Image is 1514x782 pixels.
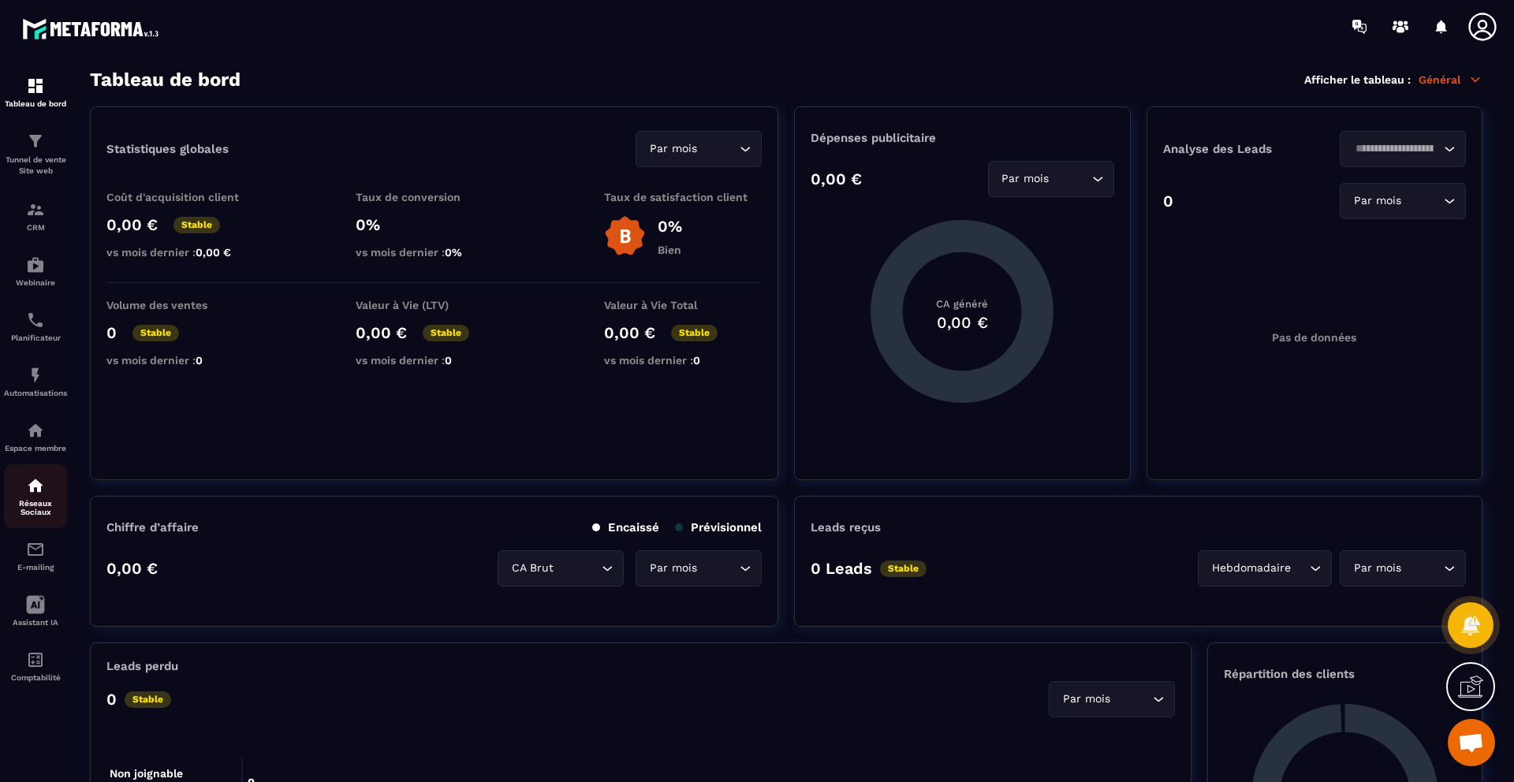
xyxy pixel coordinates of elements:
[106,559,158,578] p: 0,00 €
[106,354,264,367] p: vs mois dernier :
[1419,73,1482,87] p: Général
[445,246,462,259] span: 0%
[423,325,469,341] p: Stable
[4,618,67,627] p: Assistant IA
[1404,192,1440,210] input: Search for option
[1340,550,1466,586] div: Search for option
[356,246,513,259] p: vs mois dernier :
[1198,550,1332,586] div: Search for option
[1340,131,1466,167] div: Search for option
[988,161,1114,197] div: Search for option
[700,560,736,577] input: Search for option
[592,520,659,534] p: Encaissé
[445,354,452,367] span: 0
[604,354,762,367] p: vs mois dernier :
[604,299,762,311] p: Valeur à Vie Total
[1059,691,1113,708] span: Par mois
[356,191,513,203] p: Taux de conversion
[4,333,67,342] p: Planificateur
[998,170,1053,188] span: Par mois
[636,550,762,586] div: Search for option
[4,120,67,188] a: formationformationTunnel de vente Site web
[26,476,45,495] img: social-network
[4,244,67,299] a: automationsautomationsWebinaire
[811,559,872,578] p: 0 Leads
[356,215,513,234] p: 0%
[1294,560,1306,577] input: Search for option
[4,299,67,354] a: schedulerschedulerPlanificateur
[356,299,513,311] p: Valeur à Vie (LTV)
[646,140,700,158] span: Par mois
[1404,560,1440,577] input: Search for option
[26,76,45,95] img: formation
[26,255,45,274] img: automations
[4,528,67,583] a: emailemailE-mailing
[604,323,655,342] p: 0,00 €
[106,520,199,534] p: Chiffre d’affaire
[22,14,164,43] img: logo
[106,299,264,311] p: Volume des ventes
[106,215,158,234] p: 0,00 €
[4,155,67,177] p: Tunnel de vente Site web
[811,169,862,188] p: 0,00 €
[1350,140,1440,158] input: Search for option
[26,540,45,559] img: email
[811,131,1113,145] p: Dépenses publicitaire
[4,223,67,232] p: CRM
[1340,183,1466,219] div: Search for option
[1163,192,1173,210] p: 0
[106,142,229,156] p: Statistiques globales
[4,499,67,516] p: Réseaux Sociaux
[106,191,264,203] p: Coût d'acquisition client
[498,550,624,586] div: Search for option
[1224,667,1466,681] p: Répartition des clients
[4,583,67,639] a: Assistant IA
[1272,331,1356,344] p: Pas de données
[106,690,117,709] p: 0
[4,354,67,409] a: automationsautomationsAutomatisations
[26,311,45,330] img: scheduler
[1448,719,1495,766] div: Ouvrir le chat
[1163,142,1314,156] p: Analyse des Leads
[106,659,178,673] p: Leads perdu
[4,444,67,452] p: Espace membre
[4,278,67,287] p: Webinaire
[1304,73,1411,86] p: Afficher le tableau :
[508,560,557,577] span: CA Brut
[26,200,45,219] img: formation
[356,354,513,367] p: vs mois dernier :
[1350,192,1404,210] span: Par mois
[26,650,45,669] img: accountant
[173,217,220,233] p: Stable
[693,354,700,367] span: 0
[26,366,45,385] img: automations
[646,560,700,577] span: Par mois
[356,323,407,342] p: 0,00 €
[196,354,203,367] span: 0
[196,246,231,259] span: 0,00 €
[4,639,67,694] a: accountantaccountantComptabilité
[4,563,67,572] p: E-mailing
[557,560,598,577] input: Search for option
[132,325,179,341] p: Stable
[90,69,241,91] h3: Tableau de bord
[4,188,67,244] a: formationformationCRM
[106,323,117,342] p: 0
[4,65,67,120] a: formationformationTableau de bord
[110,767,183,780] tspan: Non joignable
[636,131,762,167] div: Search for option
[4,99,67,108] p: Tableau de bord
[671,325,718,341] p: Stable
[26,421,45,440] img: automations
[604,191,762,203] p: Taux de satisfaction client
[811,520,881,534] p: Leads reçus
[658,217,682,236] p: 0%
[4,389,67,397] p: Automatisations
[4,673,67,682] p: Comptabilité
[700,140,736,158] input: Search for option
[106,246,264,259] p: vs mois dernier :
[658,244,682,256] p: Bien
[26,132,45,151] img: formation
[1208,560,1294,577] span: Hebdomadaire
[604,215,646,257] img: b-badge-o.b3b20ee6.svg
